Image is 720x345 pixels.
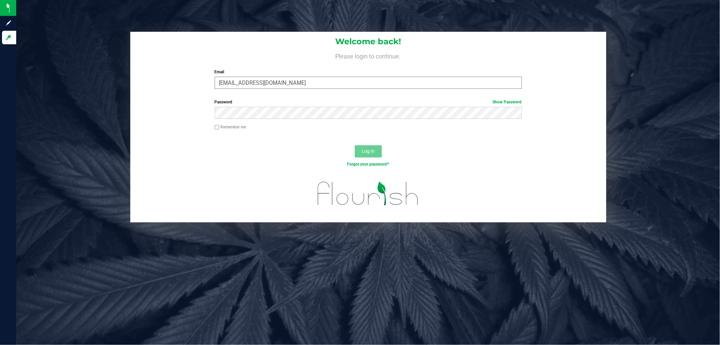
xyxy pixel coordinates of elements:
[5,20,12,26] inline-svg: Sign up
[215,125,219,130] input: Remember me
[347,162,389,167] a: Forgot your password?
[5,34,12,41] inline-svg: Log in
[215,124,246,130] label: Remember me
[130,51,606,59] h4: Please login to continue.
[355,145,382,157] button: Log In
[130,37,606,46] h1: Welcome back!
[362,148,375,154] span: Log In
[215,69,522,75] label: Email
[309,174,428,213] img: flourish_logo.svg
[215,100,233,104] span: Password
[493,100,522,104] a: Show Password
